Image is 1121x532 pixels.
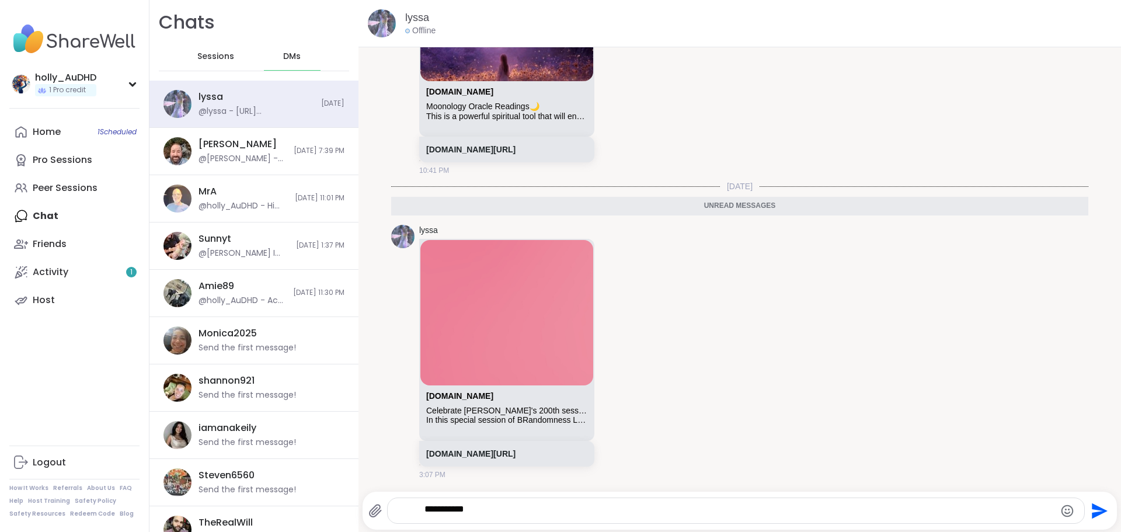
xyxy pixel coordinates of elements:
[405,11,429,25] a: lyssa
[9,497,23,505] a: Help
[9,258,140,286] a: Activity1
[199,280,234,293] div: Amie89
[199,516,253,529] div: TheRealWill
[199,153,287,165] div: @[PERSON_NAME] - Next one is [DATE] ([DATE]): [URL][DOMAIN_NAME]
[163,90,192,118] img: https://sharewell-space-live.sfo3.digitaloceanspaces.com/user-generated/666f9ab0-b952-44c3-ad34-f...
[426,102,587,112] div: Moonology Oracle Readings🌙
[33,266,68,279] div: Activity
[199,422,256,434] div: iamanakeily
[296,241,344,251] span: [DATE] 1:37 PM
[391,225,415,248] img: https://sharewell-space-live.sfo3.digitaloceanspaces.com/user-generated/666f9ab0-b952-44c3-ad34-f...
[199,484,296,496] div: Send the first message!
[424,503,1028,519] textarea: Type your message
[9,146,140,174] a: Pro Sessions
[321,99,344,109] span: [DATE]
[426,415,587,425] div: In this special session of BRandomness Last Call, we celebrate our friend [PERSON_NAME]'s pending...
[420,240,593,385] img: Celebrate Lyssa's 200th session
[53,484,82,492] a: Referrals
[35,71,96,84] div: holly_AuDHD
[120,484,132,492] a: FAQ
[199,106,314,117] div: @lyssa - [URL][DOMAIN_NAME]
[33,126,61,138] div: Home
[426,406,587,416] div: Celebrate [PERSON_NAME]'s 200th session
[426,112,587,121] div: This is a powerful spiritual tool that will enable you to a tune to the moon and manifest the lif...
[1085,498,1111,524] button: Send
[33,456,66,469] div: Logout
[28,497,70,505] a: Host Training
[12,75,30,93] img: holly_AuDHD
[199,374,255,387] div: shannon921
[426,449,516,458] a: [DOMAIN_NAME][URL]
[9,484,48,492] a: How It Works
[199,232,231,245] div: Sunnyt
[9,174,140,202] a: Peer Sessions
[163,279,192,307] img: https://sharewell-space-live.sfo3.digitaloceanspaces.com/user-generated/c3bd44a5-f966-4702-9748-c...
[9,230,140,258] a: Friends
[163,468,192,496] img: https://sharewell-space-live.sfo3.digitaloceanspaces.com/user-generated/42cda42b-3507-48ba-b019-3...
[368,9,396,37] img: https://sharewell-space-live.sfo3.digitaloceanspaces.com/user-generated/666f9ab0-b952-44c3-ad34-f...
[49,85,86,95] span: 1 Pro credit
[199,342,296,354] div: Send the first message!
[199,185,217,198] div: MrA
[419,470,445,480] span: 3:07 PM
[197,51,234,62] span: Sessions
[295,193,344,203] span: [DATE] 11:01 PM
[33,182,98,194] div: Peer Sessions
[163,421,192,449] img: https://sharewell-space-live.sfo3.digitaloceanspaces.com/user-generated/22ef1fea-5b0e-4312-91bf-f...
[199,437,296,448] div: Send the first message!
[199,200,288,212] div: @holly_AuDHD - Hi Mr. A! I was wondering if it would be possible to hold your weekly meetings on ...
[426,145,516,154] a: [DOMAIN_NAME][URL]
[33,294,55,307] div: Host
[426,391,493,401] a: Attachment
[163,137,192,165] img: https://sharewell-space-live.sfo3.digitaloceanspaces.com/user-generated/3d855412-782e-477c-9099-c...
[120,510,134,518] a: Blog
[163,326,192,354] img: https://sharewell-space-live.sfo3.digitaloceanspaces.com/user-generated/41d32855-0ec4-4264-b983-4...
[9,286,140,314] a: Host
[163,374,192,402] img: https://sharewell-space-live.sfo3.digitaloceanspaces.com/user-generated/3c1b8d1f-4891-47ec-b23b-a...
[9,448,140,477] a: Logout
[130,267,133,277] span: 1
[419,165,449,176] span: 10:41 PM
[1060,504,1074,518] button: Emoji picker
[98,127,137,137] span: 1 Scheduled
[75,497,116,505] a: Safety Policy
[426,87,493,96] a: Attachment
[199,91,223,103] div: lyssa
[199,390,296,401] div: Send the first message!
[283,51,301,62] span: DMs
[87,484,115,492] a: About Us
[33,238,67,251] div: Friends
[159,9,215,36] h1: Chats
[9,510,65,518] a: Safety Resources
[419,225,438,237] a: lyssa
[199,469,255,482] div: Steven6560
[9,118,140,146] a: Home1Scheduled
[33,154,92,166] div: Pro Sessions
[199,327,257,340] div: Monica2025
[70,510,115,518] a: Redeem Code
[9,19,140,60] img: ShareWell Nav Logo
[293,288,344,298] span: [DATE] 11:30 PM
[163,185,192,213] img: https://sharewell-space-live.sfo3.digitaloceanspaces.com/user-generated/810b06e5-a9d4-476c-a3db-a...
[294,146,344,156] span: [DATE] 7:39 PM
[199,138,277,151] div: [PERSON_NAME]
[720,180,760,192] span: [DATE]
[199,248,289,259] div: @[PERSON_NAME] I tried but it was full...
[163,232,192,260] img: https://sharewell-space-live.sfo3.digitaloceanspaces.com/user-generated/81ace702-265a-4776-a74a-6...
[391,197,1088,215] div: Unread messages
[199,295,286,307] div: @holly_AuDHD - Ack my timing is terrible lol
[405,25,436,37] div: Offline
